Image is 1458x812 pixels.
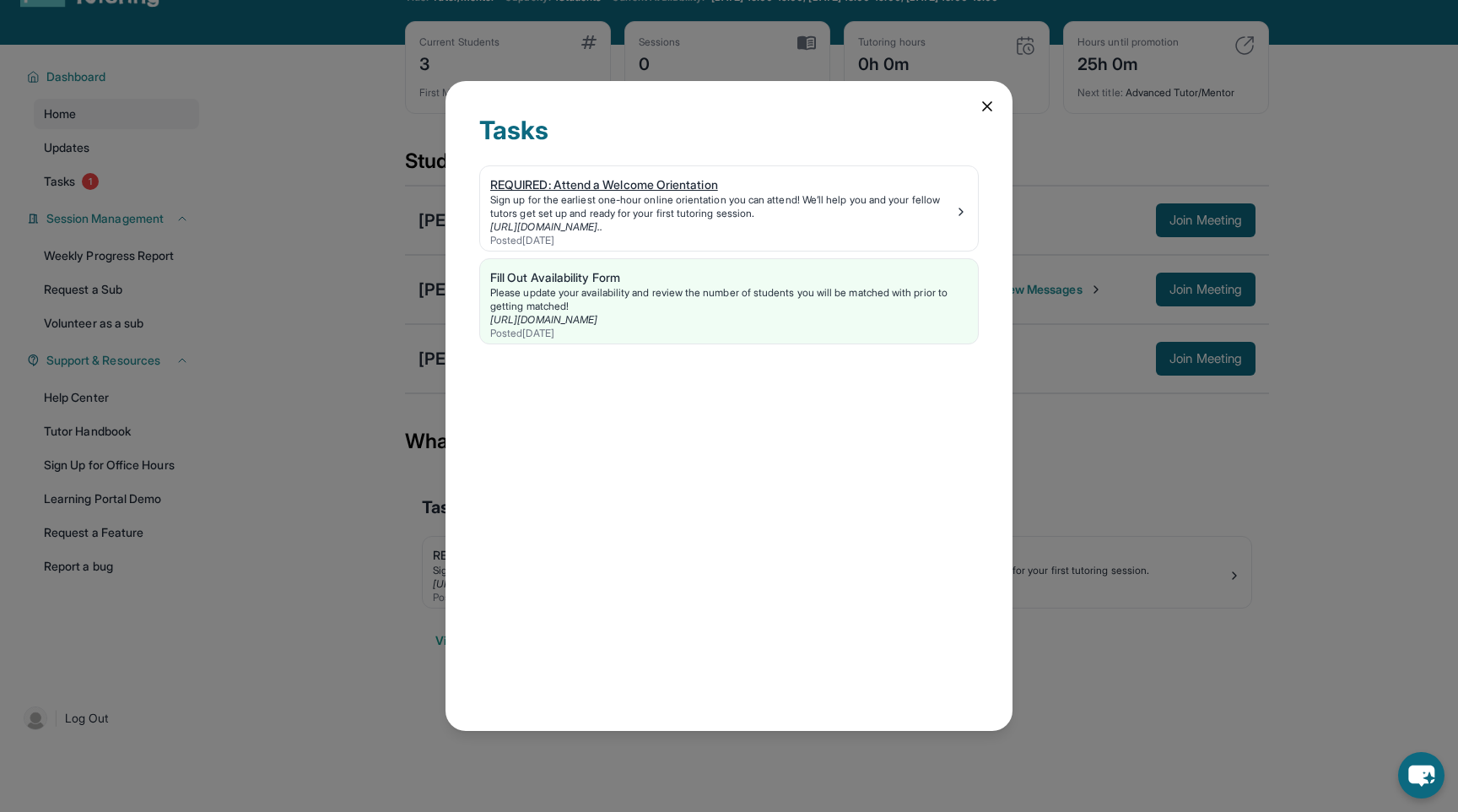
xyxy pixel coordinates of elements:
a: REQUIRED: Attend a Welcome OrientationSign up for the earliest one-hour online orientation you ca... [480,166,978,251]
div: Tasks [479,115,979,165]
div: Sign up for the earliest one-hour online orientation you can attend! We’ll help you and your fell... [490,193,954,220]
a: [URL][DOMAIN_NAME] [490,313,597,326]
div: Posted [DATE] [490,234,954,247]
button: chat-button [1398,752,1444,798]
div: Posted [DATE] [490,327,968,340]
div: REQUIRED: Attend a Welcome Orientation [490,176,954,193]
a: [URL][DOMAIN_NAME].. [490,220,602,233]
a: Fill Out Availability FormPlease update your availability and review the number of students you w... [480,259,978,344]
div: Please update your availability and review the number of students you will be matched with prior ... [490,286,968,313]
div: Fill Out Availability Form [490,269,968,286]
